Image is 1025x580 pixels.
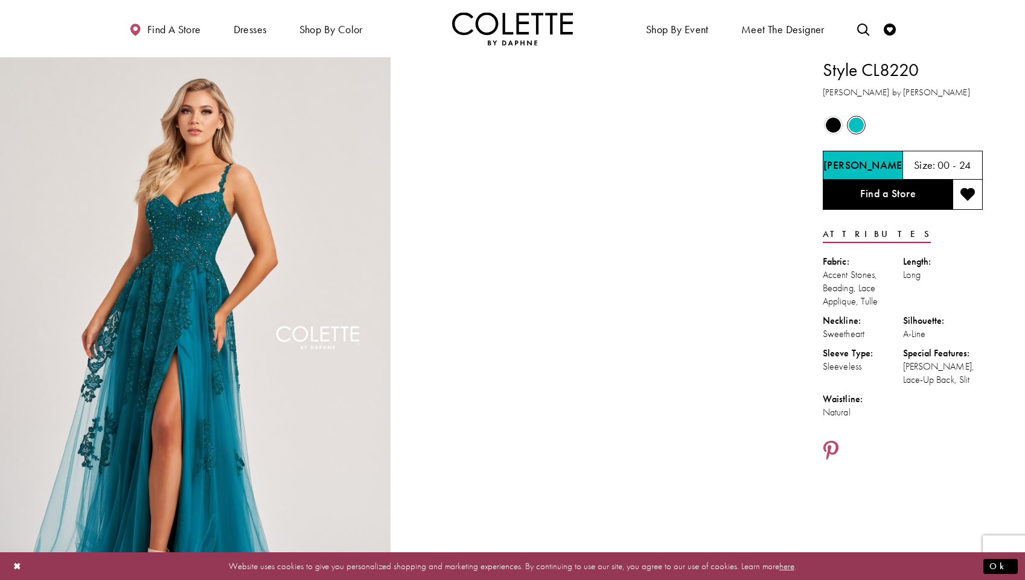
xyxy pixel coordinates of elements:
h5: Chosen color [823,159,906,171]
a: Attributes [823,225,931,243]
span: Meet the designer [741,24,825,36]
div: Sleeveless [823,360,903,373]
div: A-Line [903,327,983,341]
div: Neckline: [823,314,903,327]
span: Shop By Event [646,24,709,36]
div: Jade [846,115,867,136]
button: Add to wishlist [953,180,983,210]
h1: Style CL8220 [823,57,983,83]
div: Fabric: [823,255,903,268]
a: Meet the designer [738,12,828,45]
a: Find a store [126,12,203,45]
div: Natural [823,406,903,419]
button: Submit Dialog [983,558,1018,573]
div: Waistline: [823,392,903,406]
a: Share using Pinterest - Opens in new tab [823,440,839,463]
span: Shop By Event [643,12,712,45]
span: Shop by color [296,12,366,45]
span: Dresses [231,12,270,45]
div: Accent Stones, Beading, Lace Applique, Tulle [823,268,903,308]
video: Style CL8220 Colette by Daphne #1 autoplay loop mute video [397,57,787,252]
div: Long [903,268,983,282]
button: Close Dialog [7,555,28,576]
div: Sleeve Type: [823,347,903,360]
div: Sweetheart [823,327,903,341]
div: [PERSON_NAME], Lace-Up Back, Slit [903,360,983,386]
p: Website uses cookies to give you personalized shopping and marketing experiences. By continuing t... [87,558,938,574]
div: Silhouette: [903,314,983,327]
div: Product color controls state depends on size chosen [823,114,983,137]
a: Check Wishlist [881,12,899,45]
span: Find a store [147,24,201,36]
a: Visit Home Page [452,12,573,45]
span: Size: [914,158,936,172]
a: Find a Store [823,180,953,210]
a: Toggle search [854,12,872,45]
span: Shop by color [299,24,363,36]
a: here [779,560,794,572]
div: Special Features: [903,347,983,360]
h3: [PERSON_NAME] by [PERSON_NAME] [823,86,983,99]
div: Black [823,115,844,136]
h5: 00 - 24 [937,159,971,171]
img: Colette by Daphne [452,12,573,45]
div: Length: [903,255,983,268]
span: Dresses [234,24,267,36]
